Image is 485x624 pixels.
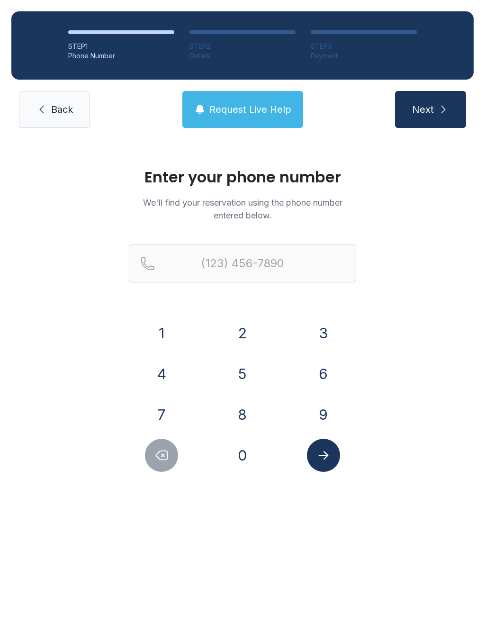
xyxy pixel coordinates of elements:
[129,196,356,222] p: We'll find your reservation using the phone number entered below.
[189,51,296,61] div: Details
[311,51,417,61] div: Payment
[145,317,178,350] button: 1
[145,398,178,431] button: 7
[307,357,340,390] button: 6
[51,103,73,116] span: Back
[307,398,340,431] button: 9
[189,42,296,51] div: STEP 2
[226,357,259,390] button: 5
[307,317,340,350] button: 3
[412,103,434,116] span: Next
[226,439,259,472] button: 0
[129,244,356,282] input: Reservation phone number
[145,357,178,390] button: 4
[209,103,291,116] span: Request Live Help
[307,439,340,472] button: Submit lookup form
[226,398,259,431] button: 8
[145,439,178,472] button: Delete number
[311,42,417,51] div: STEP 3
[68,42,174,51] div: STEP 1
[226,317,259,350] button: 2
[68,51,174,61] div: Phone Number
[129,170,356,185] h1: Enter your phone number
